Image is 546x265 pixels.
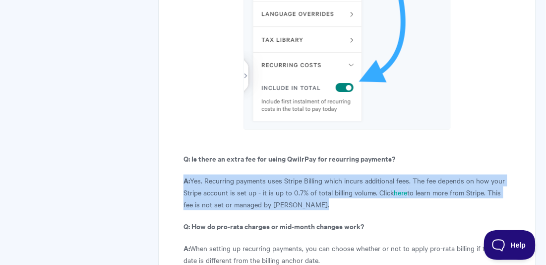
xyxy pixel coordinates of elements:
b: A: [183,243,190,253]
b: A: [183,175,190,185]
p: Yes. Recurring payments uses Stripe Billing which incurs additional fees. The fee depends on how ... [183,175,511,210]
strong: Q: Is there an extra fee for using QwilrPay for recurring payments? [183,153,396,164]
strong: Q: How do pro-rata charges or mid-month changes work? [183,221,364,231]
iframe: Toggle Customer Support [484,230,536,260]
a: here [394,187,408,198]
